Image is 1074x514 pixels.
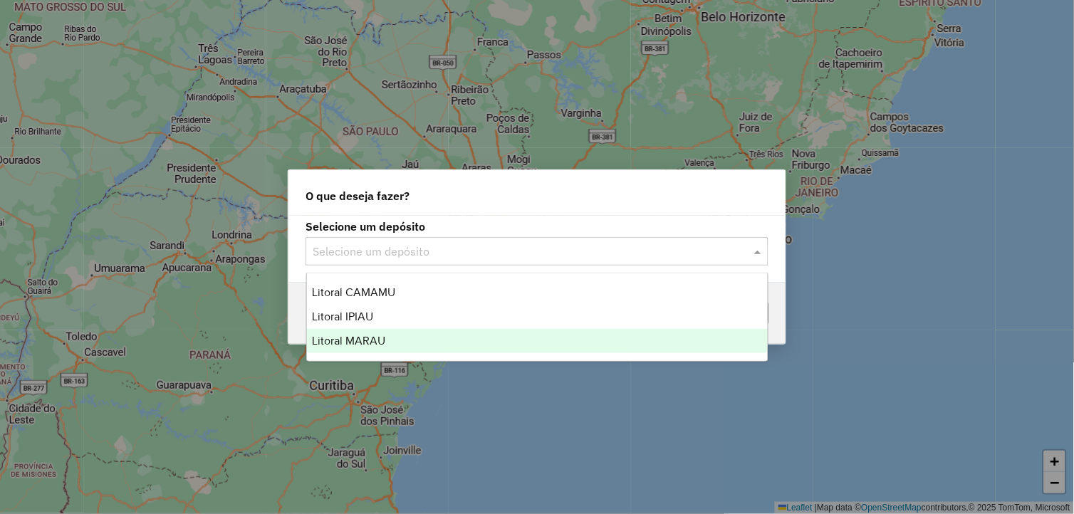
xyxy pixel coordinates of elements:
label: Selecione um depósito [306,218,768,235]
span: Litoral MARAU [313,335,386,347]
span: Litoral CAMAMU [313,286,396,298]
span: O que deseja fazer? [306,187,410,204]
ng-dropdown-panel: Options list [306,273,769,362]
span: Litoral IPIAU [313,310,374,322]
